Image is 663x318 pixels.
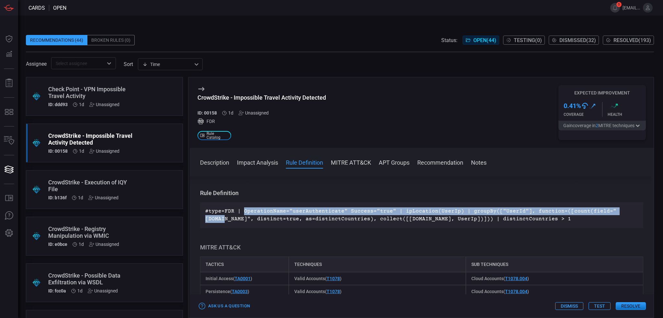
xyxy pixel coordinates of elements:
[89,242,119,247] div: Unassigned
[1,133,17,148] button: Inventory
[207,132,229,139] span: Rule Catalog
[603,36,654,45] button: Resolved(193)
[48,288,66,293] h5: ID: fcc0a
[48,148,68,154] h5: ID: 00158
[200,257,289,272] div: Tactics
[1,75,17,91] button: Reports
[327,289,340,294] a: T1078
[1,104,17,120] button: MITRE - Detection Posture
[26,61,47,67] span: Assignee
[589,302,611,310] button: Test
[327,276,340,281] a: T1078
[564,112,602,117] div: Coverage
[48,132,136,146] div: CrowdStrike - Impossible Travel Activity Detected
[48,195,67,200] h5: ID: b136f
[596,123,598,128] span: 2
[1,208,17,224] button: Ask Us A Question
[558,90,646,95] h5: Expected Improvement
[503,36,545,45] button: Testing(0)
[463,36,499,45] button: Open(44)
[89,148,119,154] div: Unassigned
[89,102,119,107] div: Unassigned
[616,2,622,7] span: 5
[105,59,114,68] button: Open
[78,195,83,200] span: Aug 10, 2025 12:24 AM
[471,276,529,281] span: Cloud Accounts ( )
[558,121,646,130] button: Gaincoverage in2MITRE techniques
[28,5,45,11] span: Cards
[200,244,643,251] h3: MITRE ATT&CK
[473,37,496,43] span: Open ( 44 )
[48,272,136,286] div: CrowdStrike - Possible Data Exfiltration via WSDL
[77,288,83,293] span: Aug 10, 2025 12:24 AM
[48,86,136,99] div: Check Point - VPN Impossible Travel Activity
[471,158,487,166] button: Notes
[379,158,410,166] button: APT Groups
[53,59,103,67] input: Select assignee
[616,302,646,310] button: Resolve
[79,148,84,154] span: Aug 10, 2025 12:24 AM
[417,158,463,166] button: Recommendation
[200,158,229,166] button: Description
[142,61,192,68] div: Time
[206,276,252,281] span: Initial Access ( )
[613,37,651,43] span: Resolved ( 193 )
[48,225,136,239] div: CrowdStrike - Registry Manipulation via WMIC
[200,189,643,197] h3: Rule Definition
[228,110,233,115] span: Aug 10, 2025 12:24 AM
[48,102,68,107] h5: ID: ddd93
[206,289,249,294] span: Persistence ( )
[1,31,17,47] button: Dashboard
[441,37,457,43] span: Status:
[26,35,87,45] div: Recommendations (44)
[124,61,133,67] label: sort
[466,257,643,272] div: Sub Techniques
[197,110,217,115] h5: ID: 00158
[197,118,326,125] div: FDR
[79,242,84,247] span: Aug 10, 2025 12:24 AM
[237,158,278,166] button: Impact Analysis
[239,110,269,115] div: Unassigned
[87,35,135,45] div: Broken Rules (0)
[505,289,527,294] a: T1078.004
[610,3,620,13] button: 5
[555,302,583,310] button: Dismiss
[289,257,466,272] div: Techniques
[53,5,66,11] span: open
[205,207,638,223] p: #type=FDR | OperationName="userAuthenticate" Success="true" | ipLocation(UserIp) | groupBy(["User...
[294,276,342,281] span: Valid Accounts ( )
[559,37,596,43] span: Dismissed ( 32 )
[294,289,342,294] span: Valid Accounts ( )
[286,158,323,166] button: Rule Definition
[232,289,248,294] a: TA0003
[1,47,17,62] button: Detections
[197,301,252,311] button: Ask Us a Question
[79,102,84,107] span: Aug 10, 2025 12:24 AM
[608,112,646,117] div: Health
[197,94,326,101] div: CrowdStrike - Impossible Travel Activity Detected
[1,191,17,206] button: Rule Catalog
[88,195,118,200] div: Unassigned
[331,158,371,166] button: MITRE ATT&CK
[48,242,67,247] h5: ID: e0bce
[623,5,640,10] span: [EMAIL_ADDRESS][DOMAIN_NAME]
[88,288,118,293] div: Unassigned
[505,276,527,281] a: T1078.004
[1,225,17,241] button: Preferences
[514,37,542,43] span: Testing ( 0 )
[235,276,251,281] a: TA0001
[549,36,599,45] button: Dismissed(32)
[48,179,136,192] div: CrowdStrike - Execution of IQY File
[471,289,529,294] span: Cloud Accounts ( )
[1,162,17,177] button: Cards
[564,102,581,110] h3: 0.41 %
